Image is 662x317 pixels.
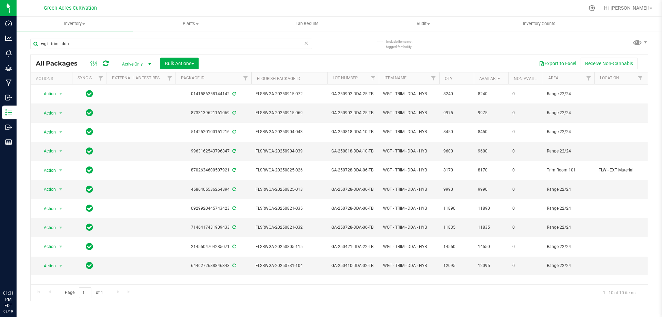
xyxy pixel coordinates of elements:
span: select [57,166,65,175]
span: In Sync [86,222,93,232]
a: Lab Results [249,17,365,31]
span: WGT - TRIM - DDA - HYB [383,262,435,269]
div: 0929920445743423 [174,205,252,212]
span: Plants [133,21,249,27]
a: Lot Number [333,76,358,80]
span: In Sync [86,204,93,213]
span: Range 22/24 [547,186,590,193]
a: Filter [428,72,439,84]
span: 9975 [443,110,470,116]
span: 11890 [443,205,470,212]
span: select [57,89,65,99]
span: FLSRWGA-20250915-069 [255,110,323,116]
span: GA-250902-DDA-25-TB [331,110,375,116]
span: 8170 [443,167,470,174]
span: Range 22/24 [547,205,590,212]
span: FLSRWGA-20250825-026 [255,167,323,174]
span: Include items not tagged for facility [386,39,421,49]
a: Location [600,76,619,80]
span: 0 [512,205,539,212]
span: select [57,185,65,194]
span: WGT - TRIM - DDA - HYB [383,186,435,193]
span: 9600 [443,148,470,155]
div: 5142520100151216 [174,129,252,135]
a: Filter [583,72,594,84]
span: Range 22/24 [547,110,590,116]
span: Lab Results [286,21,328,27]
span: Inventory [17,21,133,27]
span: Action [38,108,56,118]
span: GA-250902-DDA-25-TB [331,91,375,97]
a: Plants [133,17,249,31]
span: 9990 [443,186,470,193]
span: Sync from Compliance System [231,168,236,172]
span: FLSRWGA-20250731-104 [255,262,323,269]
span: In Sync [86,146,93,156]
span: 12095 [443,262,470,269]
button: Bulk Actions [160,58,199,69]
span: In Sync [86,185,93,194]
a: Filter [368,72,379,84]
span: WGT - TRIM - DDA - HYB [383,110,435,116]
span: select [57,223,65,232]
span: WGT - TRIM - DDA - HYB [383,148,435,155]
div: 8733139621161069 [174,110,252,116]
span: Page of 1 [59,287,109,298]
div: Actions [36,76,69,81]
span: GA-250728-DDA-06-TB [331,186,375,193]
span: select [57,146,65,156]
a: Available [479,76,500,81]
span: select [57,108,65,118]
span: 8450 [478,129,504,135]
span: Hi, [PERSON_NAME]! [604,5,649,11]
span: 0 [512,129,539,135]
span: FLSRWGA-20250915-072 [255,91,323,97]
span: 1 - 10 of 10 items [598,287,641,298]
span: FLSRWGA-20250904-039 [255,148,323,155]
inline-svg: Dashboard [5,20,12,27]
div: 9963162543796847 [174,148,252,155]
span: Inventory Counts [514,21,565,27]
span: Range 22/24 [547,91,590,97]
span: WGT - TRIM - DDA - HYB [383,167,435,174]
span: WGT - TRIM - DDA - HYB [383,129,435,135]
div: 4586405536264894 [174,186,252,193]
span: Range 22/24 [547,244,590,250]
span: 11835 [443,224,470,231]
span: Audit [365,21,481,27]
span: 9600 [478,148,504,155]
p: 09/19 [3,309,13,314]
span: 11835 [478,224,504,231]
a: Item Name [384,76,407,80]
span: Range 22/24 [547,148,590,155]
span: FLSRWGA-20250904-043 [255,129,323,135]
span: FLSRWGA-20250825-013 [255,186,323,193]
span: WGT - TRIM - DDA - HYB [383,91,435,97]
span: 0 [512,186,539,193]
span: In Sync [86,127,93,137]
span: select [57,127,65,137]
a: Qty [445,76,452,81]
span: 11890 [478,205,504,212]
span: Sync from Compliance System [231,263,236,268]
span: In Sync [86,261,93,270]
span: Action [38,204,56,214]
span: GA-250410-DDA-02-TB [331,262,375,269]
span: FLSRWGA-20250805-115 [255,244,323,250]
inline-svg: Inventory [5,109,12,116]
span: GA-250818-DDA-10-TB [331,129,375,135]
span: WGT - TRIM - DDA - HYB [383,205,435,212]
inline-svg: Reports [5,139,12,146]
span: select [57,242,65,251]
span: 9975 [478,110,504,116]
button: Export to Excel [534,58,581,69]
span: Sync from Compliance System [231,187,236,192]
a: External Lab Test Result [112,76,166,80]
span: FLSRWGA-20250821-032 [255,224,323,231]
span: FLSRWGA-20250821-035 [255,205,323,212]
span: 8450 [443,129,470,135]
a: Inventory Counts [481,17,598,31]
iframe: Resource center [7,262,28,283]
span: 0 [512,148,539,155]
span: Range 22/24 [547,129,590,135]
